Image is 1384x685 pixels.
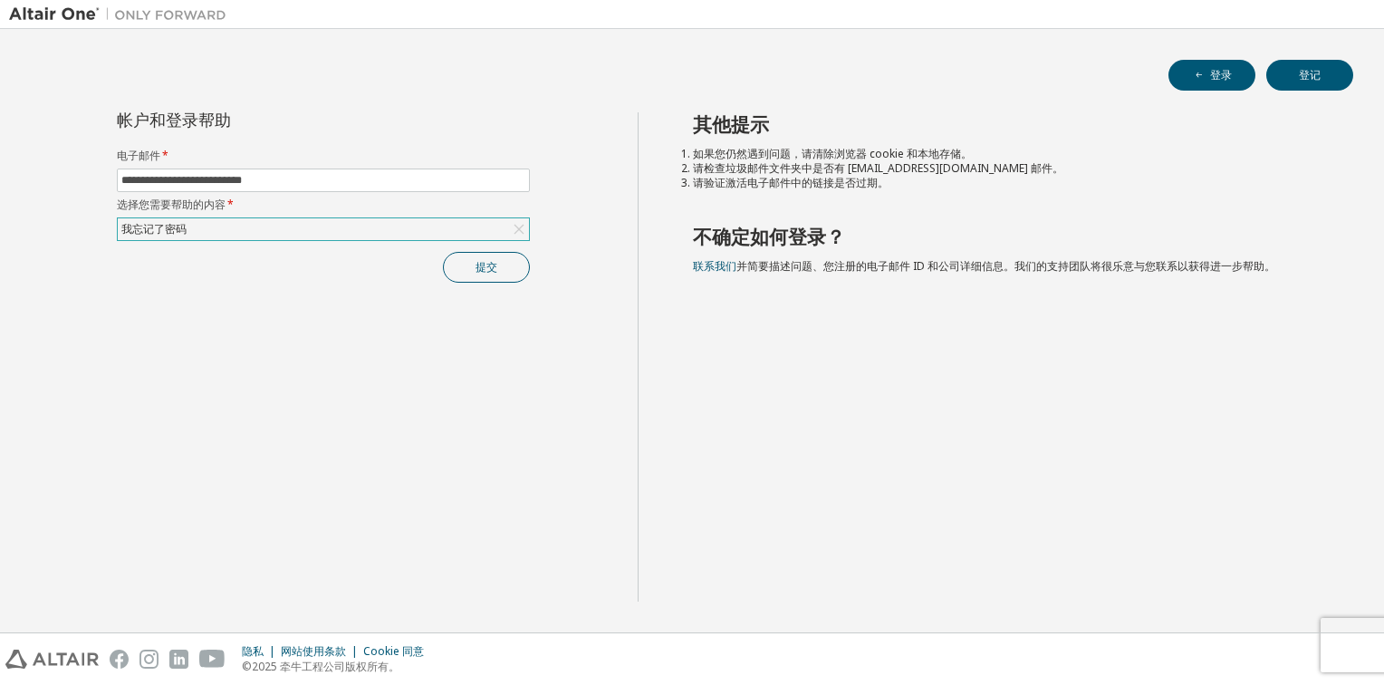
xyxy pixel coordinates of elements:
img: linkedin.svg [169,650,188,669]
div: Cookie 同意 [363,644,435,659]
font: 登录 [1210,68,1232,82]
img: youtube.svg [199,650,226,669]
span: 并简要描述问题、您注册的电子邮件 ID 和公司详细信息。我们的支持团队将很乐意与您联系以获得进一步帮助。 [693,258,1275,274]
div: 网站使用条款 [281,644,363,659]
font: 选择您需要帮助的内容 [117,197,226,212]
li: 请验证激活电子邮件中的链接是否过期。 [693,176,1322,190]
button: 登录 [1168,60,1255,91]
font: 电子邮件 [117,148,160,163]
div: 我忘记了密码 [118,218,529,240]
img: facebook.svg [110,650,129,669]
li: 如果您仍然遇到问题，请清除浏览器 cookie 和本地存储。 [693,147,1322,161]
div: 我忘记了密码 [119,219,189,239]
font: 2025 牵牛工程公司版权所有。 [252,659,399,674]
img: instagram.svg [139,650,159,669]
li: 请检查垃圾邮件文件夹中是否有 [EMAIL_ADDRESS][DOMAIN_NAME] 邮件。 [693,161,1322,176]
h2: 其他提示 [693,112,1322,136]
img: altair_logo.svg [5,650,99,669]
p: © [242,659,435,674]
div: 帐户和登录帮助 [117,112,447,127]
a: 联系我们 [693,258,736,274]
img: 牵牛星一号 [9,5,235,24]
div: 隐私 [242,644,281,659]
button: 提交 [443,252,530,283]
h2: 不确定如何登录？ [693,225,1322,248]
button: 登记 [1266,60,1353,91]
